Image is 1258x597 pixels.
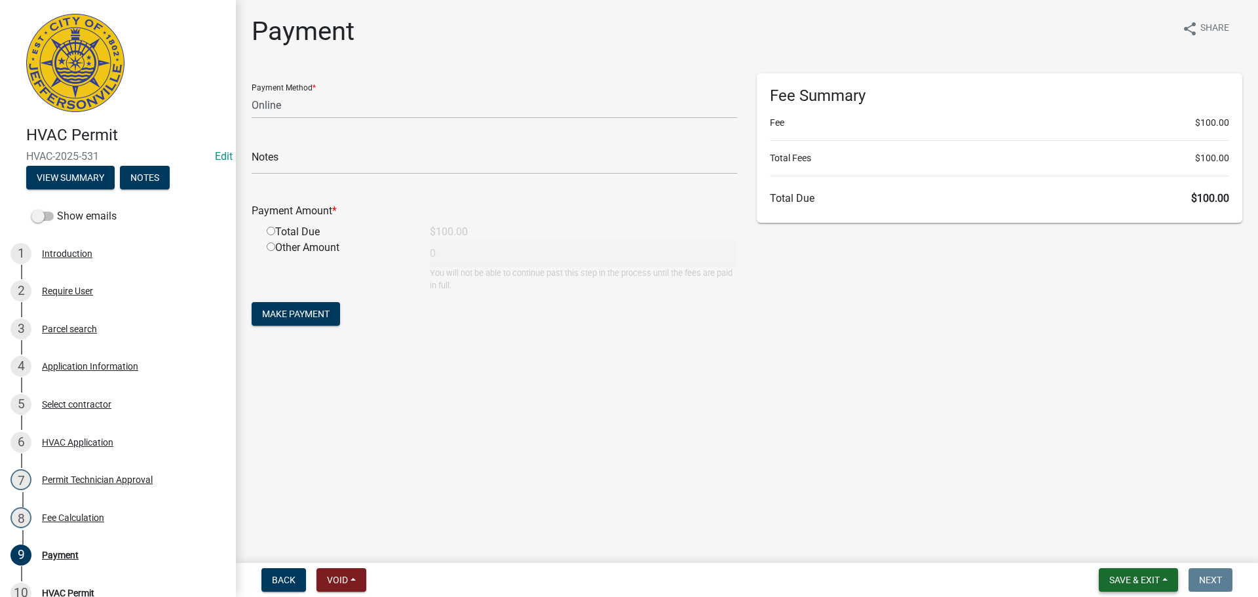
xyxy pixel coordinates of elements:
div: 5 [10,394,31,415]
div: Fee Calculation [42,513,104,522]
span: $100.00 [1191,192,1229,204]
div: 4 [10,356,31,377]
div: Parcel search [42,324,97,334]
div: 3 [10,318,31,339]
button: Save & Exit [1099,568,1178,592]
wm-modal-confirm: Summary [26,173,115,183]
h4: HVAC Permit [26,126,225,145]
div: Introduction [42,249,92,258]
div: Payment [42,550,79,560]
h6: Total Due [770,192,1229,204]
span: Next [1199,575,1222,585]
span: Share [1200,21,1229,37]
wm-modal-confirm: Edit Application Number [215,150,233,163]
h6: Fee Summary [770,87,1229,106]
span: HVAC-2025-531 [26,150,210,163]
wm-modal-confirm: Notes [120,173,170,183]
li: Total Fees [770,151,1229,165]
i: share [1182,21,1198,37]
div: 1 [10,243,31,264]
div: Other Amount [257,240,420,292]
button: shareShare [1172,16,1240,41]
div: 9 [10,545,31,566]
span: Save & Exit [1109,575,1160,585]
div: 6 [10,432,31,453]
button: Next [1189,568,1232,592]
label: Show emails [31,208,117,224]
div: 2 [10,280,31,301]
button: Void [316,568,366,592]
div: Payment Amount [242,203,747,219]
div: 7 [10,469,31,490]
li: Fee [770,116,1229,130]
button: Notes [120,166,170,189]
div: Select contractor [42,400,111,409]
span: $100.00 [1195,151,1229,165]
div: Application Information [42,362,138,371]
span: $100.00 [1195,116,1229,130]
div: Total Due [257,224,420,240]
div: Require User [42,286,93,296]
a: Edit [215,150,233,163]
div: Permit Technician Approval [42,475,153,484]
div: 8 [10,507,31,528]
h1: Payment [252,16,354,47]
div: HVAC Application [42,438,113,447]
button: Make Payment [252,302,340,326]
button: View Summary [26,166,115,189]
button: Back [261,568,306,592]
img: City of Jeffersonville, Indiana [26,14,124,112]
span: Make Payment [262,309,330,319]
span: Void [327,575,348,585]
span: Back [272,575,295,585]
